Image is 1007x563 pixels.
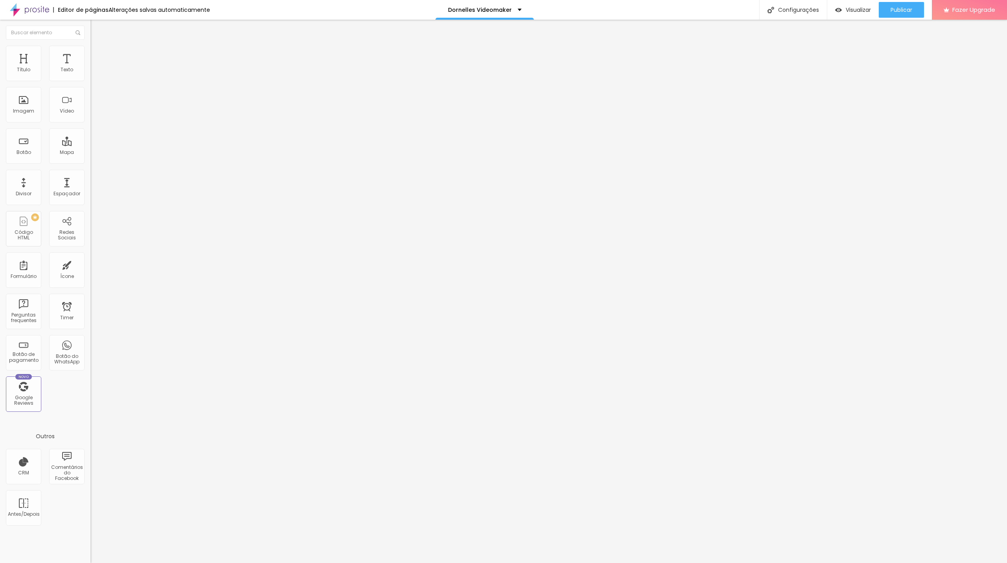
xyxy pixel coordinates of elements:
[60,108,74,114] div: Vídeo
[15,374,32,380] div: Novo
[109,7,210,13] div: Alterações salvas automaticamente
[952,6,995,13] span: Fazer Upgrade
[18,470,29,476] div: CRM
[891,7,912,13] span: Publicar
[846,7,871,13] span: Visualizar
[16,191,31,196] div: Divisor
[11,274,37,279] div: Formulário
[51,465,82,482] div: Comentários do Facebook
[60,274,74,279] div: Ícone
[76,30,80,35] img: Icone
[827,2,879,18] button: Visualizar
[8,352,39,363] div: Botão de pagamento
[8,230,39,241] div: Código HTML
[60,315,74,320] div: Timer
[53,7,109,13] div: Editor de páginas
[13,108,34,114] div: Imagem
[61,67,73,72] div: Texto
[17,67,30,72] div: Título
[6,26,85,40] input: Buscar elemento
[835,7,842,13] img: view-1.svg
[53,191,80,196] div: Espaçador
[448,7,512,13] p: Dornelles Videomaker
[51,354,82,365] div: Botão do WhatsApp
[8,511,39,517] div: Antes/Depois
[51,230,82,241] div: Redes Sociais
[60,150,74,155] div: Mapa
[767,7,774,13] img: Icone
[17,150,31,155] div: Botão
[90,20,1007,563] iframe: Editor
[879,2,924,18] button: Publicar
[8,312,39,324] div: Perguntas frequentes
[8,395,39,406] div: Google Reviews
